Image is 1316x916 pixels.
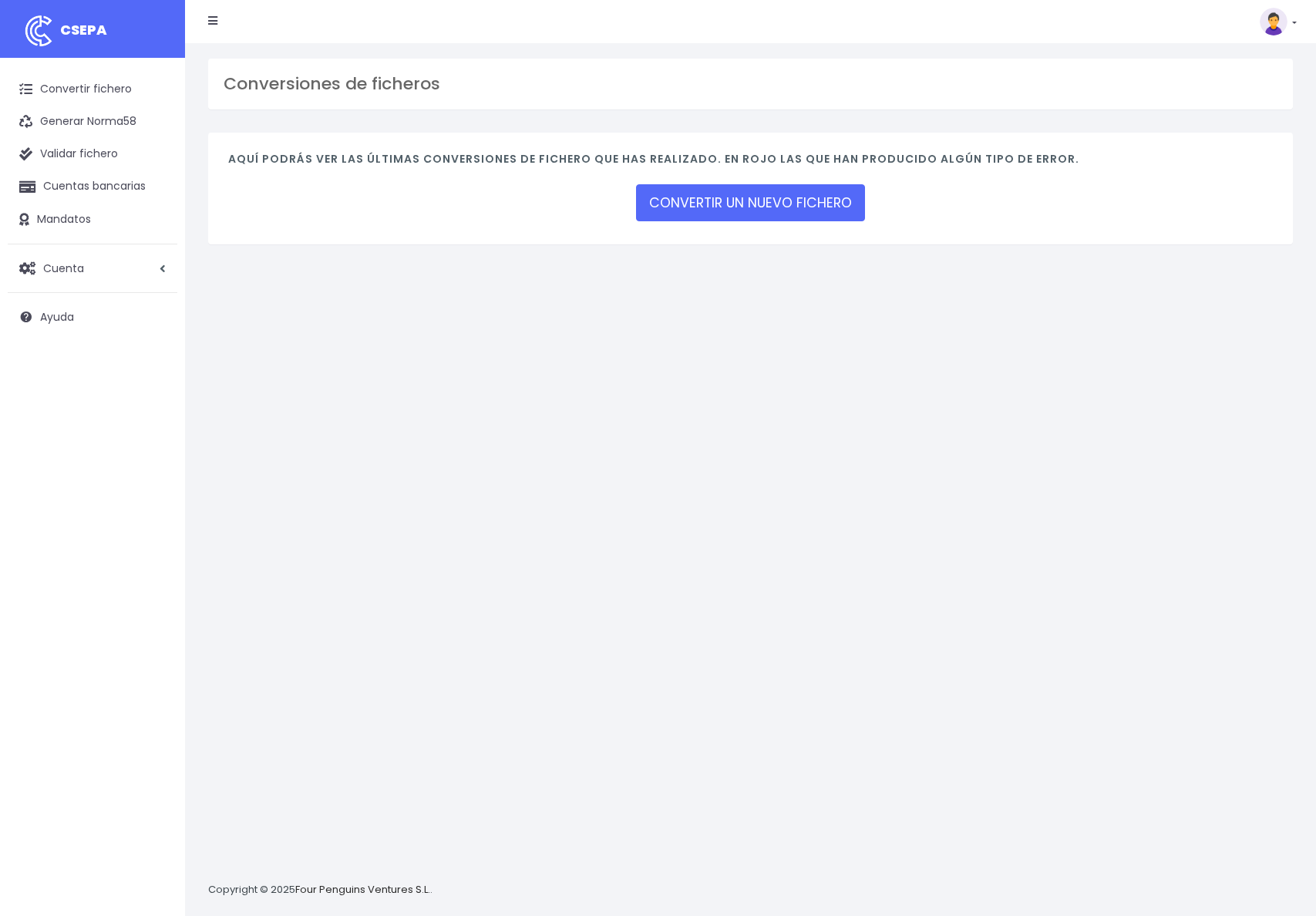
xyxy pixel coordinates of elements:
a: Generar Norma58 [8,106,177,138]
span: CSEPA [60,20,107,39]
a: Cuenta [8,252,177,285]
a: Ayuda [8,301,177,333]
h4: Aquí podrás ver las últimas conversiones de fichero que has realizado. En rojo las que han produc... [228,153,1273,173]
img: profile [1260,8,1287,35]
span: Cuenta [43,260,84,275]
a: Cuentas bancarias [8,170,177,203]
a: Convertir fichero [8,73,177,106]
a: Four Penguins Ventures S.L. [295,882,430,897]
h3: Conversiones de ficheros [224,74,1277,94]
span: Ayuda [40,309,74,325]
a: Validar fichero [8,138,177,170]
img: logo [19,12,58,50]
a: Mandatos [8,204,177,236]
p: Copyright © 2025 . [208,882,432,898]
a: CONVERTIR UN NUEVO FICHERO [636,184,865,221]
